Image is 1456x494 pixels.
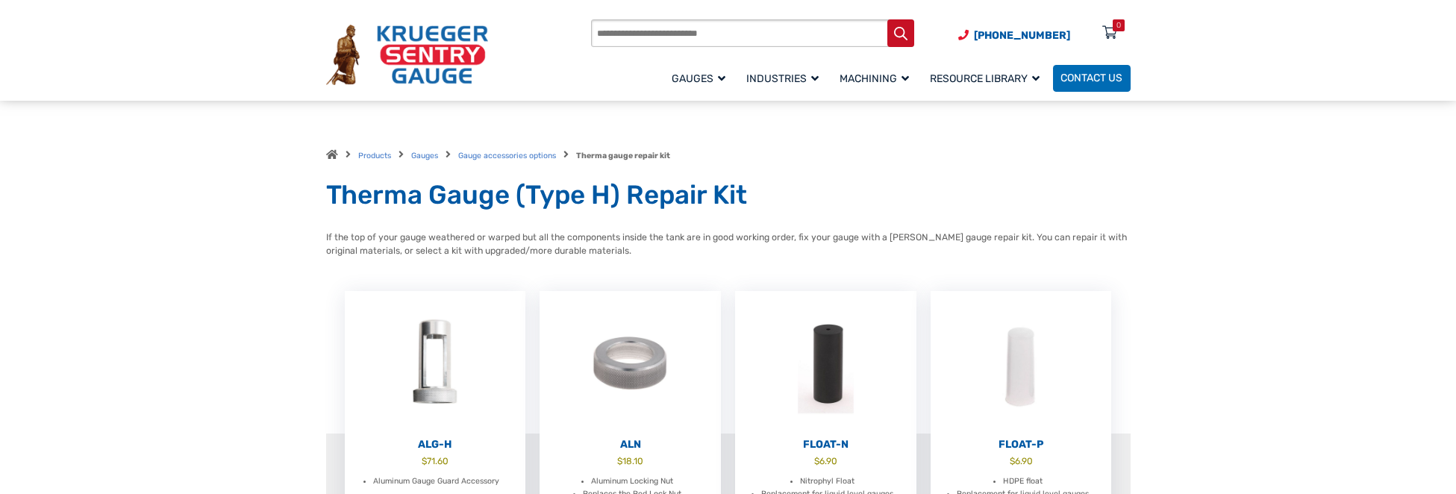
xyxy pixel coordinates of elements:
span: Gauges [672,72,725,85]
span: Machining [840,72,909,85]
a: Products [358,151,391,160]
a: Resource Library [922,63,1053,93]
h1: Therma Gauge (Type H) Repair Kit [326,179,1131,212]
li: Aluminum Locking Nut [591,475,673,487]
bdi: 6.90 [1010,456,1033,466]
a: Machining [832,63,922,93]
h2: Float-N [735,438,916,451]
li: Aluminum Gauge Guard Accessory [373,475,499,487]
span: $ [422,456,427,466]
a: Gauges [664,63,739,93]
a: Industries [739,63,832,93]
h2: Float-P [931,438,1112,451]
bdi: 71.60 [422,456,449,466]
h2: ALG-H [345,438,526,451]
span: [PHONE_NUMBER] [974,29,1070,42]
img: Krueger Sentry Gauge [326,25,488,84]
img: ALN [540,291,721,435]
p: If the top of your gauge weathered or warped but all the components inside the tank are in good w... [326,231,1131,258]
img: Float-P [931,291,1112,435]
a: Gauge accessories options [458,151,556,160]
bdi: 6.90 [814,456,837,466]
span: $ [814,456,819,466]
h2: ALN [540,438,721,451]
a: Contact Us [1053,65,1131,92]
span: $ [1010,456,1015,466]
div: 0 [1116,19,1121,31]
li: Nitrophyl Float [800,475,854,487]
img: Float-N [735,291,916,435]
li: HDPE float [1003,475,1043,487]
span: $ [617,456,622,466]
a: Phone Number (920) 434-8860 [958,28,1070,43]
strong: Therma gauge repair kit [576,151,670,160]
a: Gauges [411,151,438,160]
img: ALG-OF [345,291,526,435]
span: Contact Us [1060,72,1122,85]
span: Industries [746,72,819,85]
bdi: 18.10 [617,456,643,466]
span: Resource Library [930,72,1040,85]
